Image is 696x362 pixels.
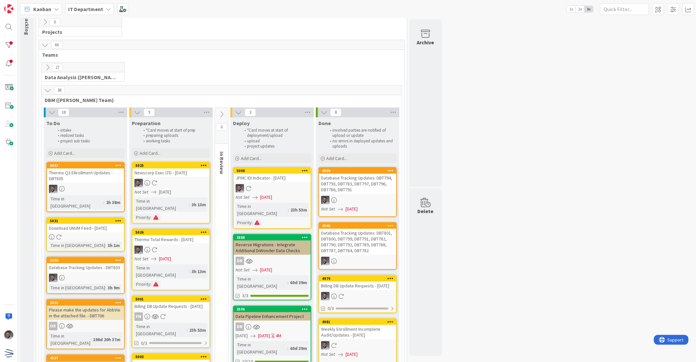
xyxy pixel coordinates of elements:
span: Add Card... [140,150,161,156]
div: 5025 [132,163,209,168]
div: DR [234,323,311,331]
li: project updates [241,144,310,149]
div: 5000JPMC IDI Indicator - [DATE] [234,168,311,182]
img: FS [321,292,330,300]
span: : [287,279,288,286]
div: 5026Thermo Total Rewards - [DATE] [132,229,209,244]
i: Not Set [321,351,335,357]
li: intake [54,128,124,133]
span: 8 [330,109,341,116]
div: FS [234,184,311,193]
a: 4809Database Tracking Updates: DBT794, DBT793, DBT783, DBT797, DBT796, DBT786, DBT791FSNot Set[DATE] [318,167,397,217]
div: FM [132,312,209,321]
div: Archive [417,38,434,46]
span: [DATE] [346,351,358,358]
div: 198d 20h 37m [91,336,122,343]
div: DR [47,322,124,330]
div: 3832Please make the updates for AbbVie in the attached file. - DBT706 [47,300,124,320]
span: Add Card... [326,155,347,161]
i: Not Set [134,189,148,195]
div: Time in [GEOGRAPHIC_DATA] [134,197,189,212]
img: avatar [4,349,13,358]
div: 4809 [322,168,396,173]
div: 3596Data Pipeline Enhancement Project [234,306,311,321]
div: Thermo Total Rewards - [DATE] [132,235,209,244]
div: FS [319,257,396,265]
div: 5032 [47,163,124,168]
span: : [105,284,106,291]
span: : [189,268,190,275]
span: 0/3 [141,340,147,347]
div: FS [47,185,124,193]
i: Not Set [321,206,335,212]
div: 5030 [47,257,124,263]
div: DR [234,257,311,265]
div: Time in [GEOGRAPHIC_DATA] [49,195,103,210]
a: 5031Download UNUM Feed - [DATE]Time in [GEOGRAPHIC_DATA]:3h 1m [46,217,125,252]
div: 60d 39m [288,345,309,352]
div: Time in [GEOGRAPHIC_DATA] [49,242,105,249]
div: 3h 1m [106,242,121,249]
span: 27 [52,64,63,71]
div: 3832 [50,300,124,305]
span: 66 [51,41,62,49]
a: 4979Billing DB Update Requests - [DATE]FS0/3 [318,275,397,313]
span: 1x [567,6,576,12]
div: Thermo Q3 ENrollment Updates - DBT805 [47,168,124,183]
span: : [187,326,188,334]
a: 5025Newscorp Exec LTD - [DATE]FSNot Set[DATE]Time in [GEOGRAPHIC_DATA]:3h 13mPriority: [132,162,210,224]
div: Time in [GEOGRAPHIC_DATA] [236,341,287,355]
div: Priority [236,219,252,226]
a: 5001Billing DB Update Requests - [DATE]FMTime in [GEOGRAPHIC_DATA]:23h 53m0/3 [132,296,210,348]
div: Weekly Enrollment Incomplete Audit/Updates - [DATE] [319,325,396,339]
span: 3/3 [242,292,248,299]
span: : [90,336,91,343]
span: 2x [576,6,584,12]
li: working tasks [140,138,209,144]
li: *Card moves at start of deployment/upload [241,128,310,138]
div: DR [236,323,244,331]
i: Not Set [236,267,250,273]
span: Teams [42,51,396,58]
div: 5001 [135,297,209,301]
div: 5000 [234,168,311,174]
div: 3596 [237,307,311,311]
div: 5025Newscorp Exec LTD - [DATE] [132,163,209,177]
span: 3 [245,109,256,116]
li: involved parties are notified of upload or update [326,128,396,138]
div: 4981 [322,320,396,324]
div: Time in [GEOGRAPHIC_DATA] [236,275,287,290]
a: 3832Please make the updates for AbbVie in the attached file. - DBT706DRTime in [GEOGRAPHIC_DATA]:... [46,299,125,349]
div: 4981Weekly Enrollment Incomplete Audit/Updates - [DATE] [319,319,396,339]
span: Data Analysis (Carin Team) [45,74,116,80]
div: Newscorp Exec LTD - [DATE] [132,168,209,177]
div: 3h 13m [190,201,208,208]
div: Time in [GEOGRAPHIC_DATA] [236,203,288,217]
div: 4979 [319,276,396,282]
div: 4979Billing DB Update Requests - [DATE] [319,276,396,290]
span: Deploy [233,120,250,126]
span: Backlog [24,15,30,35]
li: preparing uploads [140,133,209,138]
span: To Do [46,120,60,126]
div: 5030 [50,258,124,263]
div: FS [319,341,396,350]
div: 4809 [319,168,396,174]
div: 5031Download UNUM Feed - [DATE] [47,218,124,232]
span: [DATE] [260,267,272,273]
li: project sub tasks [54,138,124,144]
div: 5001Billing DB Update Requests - [DATE] [132,296,209,311]
div: 5001 [132,296,209,302]
span: : [150,214,151,221]
img: FS [321,196,330,204]
div: 5003 [135,355,209,359]
a: 5000JPMC IDI Indicator - [DATE]FSNot Set[DATE]Time in [GEOGRAPHIC_DATA]:23h 53mPriority: [233,167,311,229]
div: FM [134,312,143,321]
span: [DATE] [159,255,171,262]
div: Priority [134,214,150,221]
span: 0/3 [328,305,334,312]
div: Database Tracking Updates - DBT803 [47,263,124,272]
div: DR [236,257,244,265]
div: 3832 [47,300,124,306]
div: 3888Reverse Migrations - Integrate Additional DiWonder Data Checks [234,235,311,255]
